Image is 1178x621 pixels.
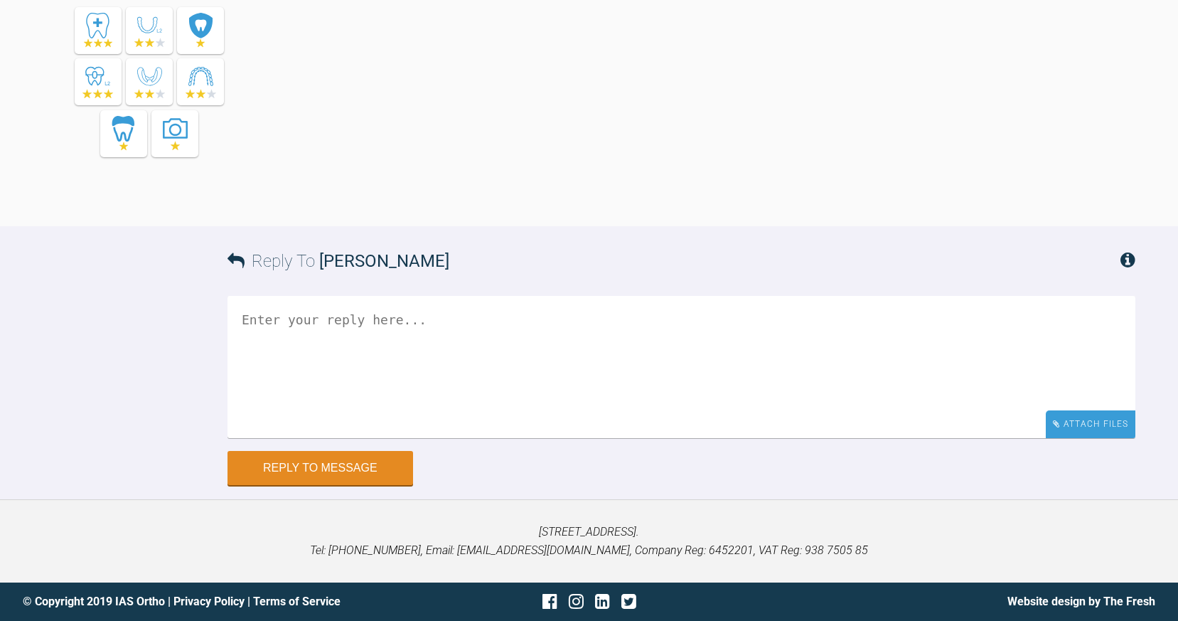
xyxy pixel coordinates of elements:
div: © Copyright 2019 IAS Ortho | | [23,593,400,611]
a: Terms of Service [253,595,341,608]
button: Reply to Message [227,452,413,486]
p: [STREET_ADDRESS]. Tel: [PHONE_NUMBER], Email: [EMAIL_ADDRESS][DOMAIN_NAME], Company Reg: 6452201,... [23,524,1155,560]
a: Website design by The Fresh [1007,595,1155,608]
span: [PERSON_NAME] [319,251,449,271]
a: Privacy Policy [173,595,245,608]
div: Attach Files [1046,411,1135,439]
h3: Reply To [227,248,449,275]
